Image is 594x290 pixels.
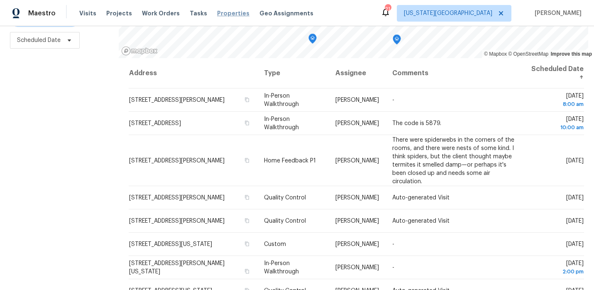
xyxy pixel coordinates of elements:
a: Mapbox [484,51,507,57]
span: [PERSON_NAME] [335,97,379,103]
span: [DATE] [566,157,584,163]
button: Copy Address [243,156,251,164]
div: 2:00 pm [529,268,584,276]
th: Assignee [329,58,386,88]
span: [PERSON_NAME] [335,218,379,224]
span: [STREET_ADDRESS][US_STATE] [129,241,212,247]
div: 10:00 am [529,123,584,132]
span: In-Person Walkthrough [264,261,299,275]
span: In-Person Walkthrough [264,93,299,107]
span: [STREET_ADDRESS][PERSON_NAME][US_STATE] [129,261,225,275]
button: Copy Address [243,217,251,224]
span: - [392,97,394,103]
span: Properties [217,9,249,17]
span: - [392,265,394,270]
span: [DATE] [529,261,584,276]
span: Quality Control [264,195,306,201]
span: [US_STATE][GEOGRAPHIC_DATA] [404,9,492,17]
div: 21 [385,5,391,13]
span: Home Feedback P1 [264,157,316,163]
button: Copy Address [243,268,251,275]
div: Map marker [393,34,401,47]
span: Projects [106,9,132,17]
th: Type [257,58,329,88]
a: Improve this map [551,51,592,57]
span: [DATE] [529,116,584,132]
button: Copy Address [243,194,251,201]
span: Maestro [28,9,56,17]
div: 8:00 am [529,100,584,108]
button: Copy Address [243,96,251,103]
span: [PERSON_NAME] [335,195,379,201]
span: [STREET_ADDRESS][PERSON_NAME] [129,218,225,224]
span: [STREET_ADDRESS] [129,120,181,126]
span: [PERSON_NAME] [335,157,379,163]
button: Copy Address [243,240,251,248]
span: Geo Assignments [259,9,313,17]
span: Visits [79,9,96,17]
span: Auto-generated Visit [392,218,450,224]
button: Copy Address [243,119,251,127]
span: [PERSON_NAME] [335,120,379,126]
span: - [392,241,394,247]
span: [DATE] [566,195,584,201]
span: Scheduled Date [17,36,61,44]
span: Quality Control [264,218,306,224]
span: The code is 5879. [392,120,441,126]
span: [PERSON_NAME] [531,9,582,17]
span: Auto-generated Visit [392,195,450,201]
span: There were spiderwebs in the corners of the rooms, and there were nests of some kind. I think spi... [392,137,514,184]
div: Map marker [308,34,317,47]
span: [PERSON_NAME] [335,265,379,270]
th: Address [129,58,257,88]
span: [DATE] [529,93,584,108]
span: Work Orders [142,9,180,17]
span: [PERSON_NAME] [335,241,379,247]
span: [DATE] [566,218,584,224]
span: [STREET_ADDRESS][PERSON_NAME] [129,157,225,163]
span: Tasks [190,10,207,16]
span: Custom [264,241,286,247]
a: OpenStreetMap [508,51,548,57]
a: Mapbox homepage [121,46,158,56]
span: [STREET_ADDRESS][PERSON_NAME] [129,195,225,201]
th: Comments [386,58,522,88]
span: [STREET_ADDRESS][PERSON_NAME] [129,97,225,103]
span: [DATE] [566,241,584,247]
span: In-Person Walkthrough [264,116,299,130]
th: Scheduled Date ↑ [522,58,584,88]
